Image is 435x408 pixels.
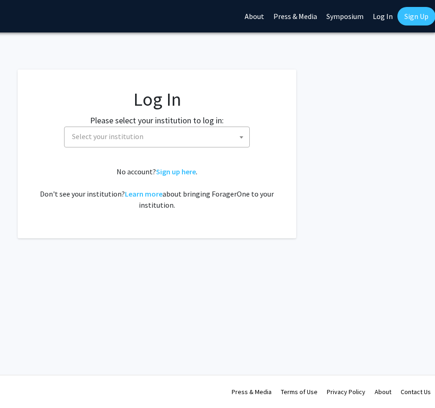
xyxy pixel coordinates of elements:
[68,127,249,146] span: Select your institution
[401,388,431,396] a: Contact Us
[232,388,272,396] a: Press & Media
[64,127,250,147] span: Select your institution
[375,388,391,396] a: About
[36,88,278,110] h1: Log In
[90,114,224,127] label: Please select your institution to log in:
[72,132,143,141] span: Select your institution
[327,388,365,396] a: Privacy Policy
[156,167,196,176] a: Sign up here
[36,166,278,210] div: No account? . Don't see your institution? about bringing ForagerOne to your institution.
[281,388,318,396] a: Terms of Use
[125,189,162,198] a: Learn more about bringing ForagerOne to your institution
